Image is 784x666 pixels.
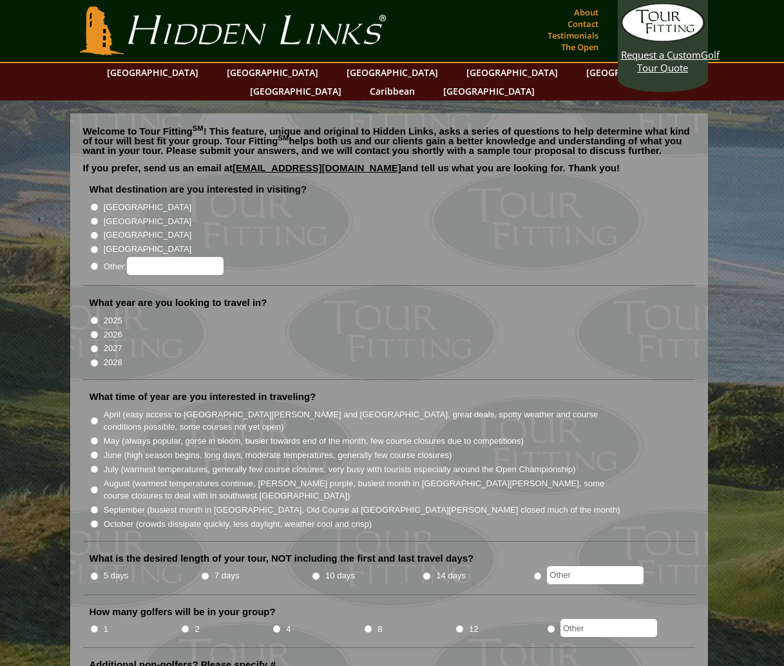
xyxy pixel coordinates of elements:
label: 5 days [104,569,129,582]
label: [GEOGRAPHIC_DATA] [104,215,191,228]
label: [GEOGRAPHIC_DATA] [104,201,191,214]
label: May (always popular, gorse in bloom, busier towards end of the month, few course closures due to ... [104,435,524,448]
label: Other: [104,257,224,275]
a: About [571,3,602,21]
label: 14 days [436,569,466,582]
a: [GEOGRAPHIC_DATA] [460,63,564,82]
label: 2027 [104,342,122,355]
label: What is the desired length of your tour, NOT including the first and last travel days? [90,552,474,565]
label: April (easy access to [GEOGRAPHIC_DATA][PERSON_NAME] and [GEOGRAPHIC_DATA], great deals, spotty w... [104,408,622,433]
input: Other [547,566,644,584]
a: [GEOGRAPHIC_DATA] [580,63,684,82]
label: What time of year are you interested in traveling? [90,390,316,403]
label: July (warmest temperatures, generally few course closures, very busy with tourists especially aro... [104,463,576,476]
label: 2025 [104,314,122,327]
p: If you prefer, send us an email at and tell us what you are looking for. Thank you! [83,163,695,182]
label: 2028 [104,356,122,369]
a: [GEOGRAPHIC_DATA] [437,82,541,100]
span: Request a Custom [621,48,701,61]
input: Other: [127,257,224,275]
a: [GEOGRAPHIC_DATA] [244,82,348,100]
label: October (crowds dissipate quickly, less daylight, weather cool and crisp) [104,518,372,531]
label: September (busiest month in [GEOGRAPHIC_DATA], Old Course at [GEOGRAPHIC_DATA][PERSON_NAME] close... [104,504,620,517]
label: [GEOGRAPHIC_DATA] [104,243,191,256]
a: [EMAIL_ADDRESS][DOMAIN_NAME] [233,162,401,173]
label: August (warmest temperatures continue, [PERSON_NAME] purple, busiest month in [GEOGRAPHIC_DATA][P... [104,477,622,502]
sup: SM [193,124,204,132]
a: Testimonials [544,26,602,44]
p: Welcome to Tour Fitting ! This feature, unique and original to Hidden Links, asks a series of que... [83,126,695,155]
label: 10 days [325,569,355,582]
label: 2026 [104,328,122,341]
input: Other [560,619,657,637]
a: Caribbean [363,82,421,100]
a: The Open [558,38,602,56]
label: 7 days [215,569,240,582]
sup: SM [278,134,289,142]
label: What destination are you interested in visiting? [90,183,307,196]
a: Request a CustomGolf Tour Quote [621,3,705,74]
label: How many golfers will be in your group? [90,605,276,618]
label: 12 [469,623,479,636]
label: 8 [378,623,382,636]
a: [GEOGRAPHIC_DATA] [100,63,205,82]
label: 4 [286,623,291,636]
a: Contact [564,15,602,33]
a: [GEOGRAPHIC_DATA] [340,63,445,82]
label: 1 [104,623,108,636]
a: [GEOGRAPHIC_DATA] [220,63,325,82]
label: [GEOGRAPHIC_DATA] [104,229,191,242]
label: June (high season begins, long days, moderate temperatures, generally few course closures) [104,449,452,462]
label: 2 [195,623,200,636]
label: What year are you looking to travel in? [90,296,267,309]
